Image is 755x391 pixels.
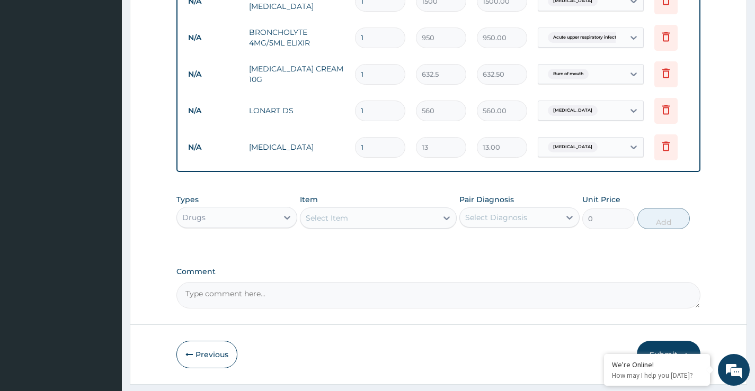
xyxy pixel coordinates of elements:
p: How may I help you today? [612,371,702,380]
td: LONART DS [244,100,350,121]
button: Submit [637,341,700,368]
span: [MEDICAL_DATA] [548,105,598,116]
label: Item [300,194,318,205]
textarea: Type your message and hit 'Enter' [5,270,202,307]
button: Previous [176,341,237,368]
td: N/A [183,138,244,157]
td: BRONCHOLYTE 4MG/5ML ELIXIR [244,22,350,53]
label: Types [176,195,199,204]
img: d_794563401_company_1708531726252_794563401 [20,53,43,79]
td: N/A [183,28,244,48]
td: [MEDICAL_DATA] CREAM 10G [244,58,350,90]
td: N/A [183,65,244,84]
button: Add [637,208,690,229]
td: N/A [183,101,244,121]
span: Acute upper respiratory infect... [548,32,625,43]
td: [MEDICAL_DATA] [244,137,350,158]
div: Minimize live chat window [174,5,199,31]
div: Select Diagnosis [465,212,527,223]
span: We're online! [61,124,146,231]
span: Burn of mouth [548,69,589,79]
div: Chat with us now [55,59,178,73]
div: Select Item [306,213,348,223]
span: [MEDICAL_DATA] [548,142,598,152]
label: Unit Price [582,194,620,205]
label: Comment [176,267,700,276]
div: Drugs [182,212,206,223]
label: Pair Diagnosis [459,194,514,205]
div: We're Online! [612,360,702,369]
